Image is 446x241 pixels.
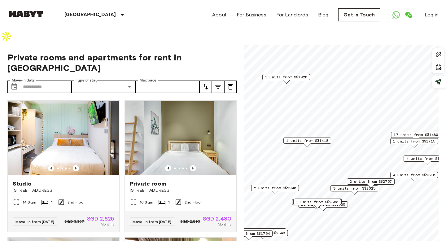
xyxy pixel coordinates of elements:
[301,202,345,207] span: 18 units from S$1730
[262,74,310,84] div: Map marker
[224,81,237,93] button: tune
[168,199,170,205] span: 1
[330,185,378,195] div: Map marker
[199,81,212,93] button: tune
[393,172,435,178] span: 4 units from S$2310
[133,219,171,224] span: Move-in from [DATE]
[185,199,202,205] span: 2nd Floor
[203,216,231,221] span: SGD 2,480
[283,138,331,147] div: Map marker
[73,165,79,171] button: Previous image
[402,9,415,21] a: Open WeChat
[254,185,296,191] span: 2 units from S$2940
[130,187,231,194] span: [STREET_ADDRESS]
[212,11,227,19] a: About
[241,230,285,236] span: 14 units from S$2348
[265,74,307,80] span: 1 units from S$1928
[394,132,438,138] span: 17 units from S$1480
[23,199,36,205] span: 14 Sqm
[51,199,53,205] span: 1
[7,52,237,73] span: Private rooms and apartments for rent in [GEOGRAPHIC_DATA]
[180,219,200,224] span: SGD 2,893
[218,221,231,227] span: Monthly
[390,138,438,148] div: Map marker
[347,178,395,188] div: Map marker
[390,172,438,182] div: Map marker
[391,132,441,141] div: Map marker
[130,180,166,187] span: Private room
[333,186,375,191] span: 3 units from S$2625
[15,219,54,224] span: Move-in from [DATE]
[292,199,340,209] div: Map marker
[64,11,116,19] p: [GEOGRAPHIC_DATA]
[238,230,288,239] div: Map marker
[241,229,283,234] span: 3 units from S$3024
[294,199,342,208] div: Map marker
[140,78,156,83] label: Max price
[165,165,171,171] button: Previous image
[237,11,266,19] a: For Business
[8,81,20,93] button: Choose date
[263,74,310,84] div: Map marker
[390,9,402,21] a: Open WhatsApp
[68,199,85,205] span: 2nd Floor
[318,11,329,19] a: Blog
[64,219,84,224] span: SGD 3,367
[87,216,114,221] span: SGD 2,625
[338,8,380,21] a: Get in Touch
[286,138,328,143] span: 1 units from S$1418
[101,221,114,227] span: Monthly
[228,231,270,236] span: 3 units from S$1764
[293,199,341,208] div: Map marker
[76,78,98,83] label: Type of stay
[125,101,236,175] img: Marketing picture of unit SG-01-021-008-01
[190,165,196,171] button: Previous image
[225,230,273,240] div: Map marker
[13,187,114,194] span: [STREET_ADDRESS]
[238,228,286,238] div: Map marker
[7,100,120,232] a: Marketing picture of unit SG-01-111-002-001Previous imagePrevious imageStudio[STREET_ADDRESS]14 S...
[393,138,435,144] span: 1 units from S$1715
[8,101,119,175] img: Marketing picture of unit SG-01-111-002-001
[140,199,153,205] span: 16 Sqm
[251,185,299,195] div: Map marker
[212,81,224,93] button: tune
[125,100,237,232] a: Marketing picture of unit SG-01-021-008-01Previous imagePrevious imagePrivate room[STREET_ADDRESS...
[296,199,338,205] span: 1 units from S$2363
[298,201,348,211] div: Map marker
[7,11,45,17] img: Habyt
[276,11,308,19] a: For Landlords
[13,180,32,187] span: Studio
[425,11,439,19] a: Log in
[12,78,35,83] label: Move-in date
[350,179,392,184] span: 2 units from S$2757
[48,165,54,171] button: Previous image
